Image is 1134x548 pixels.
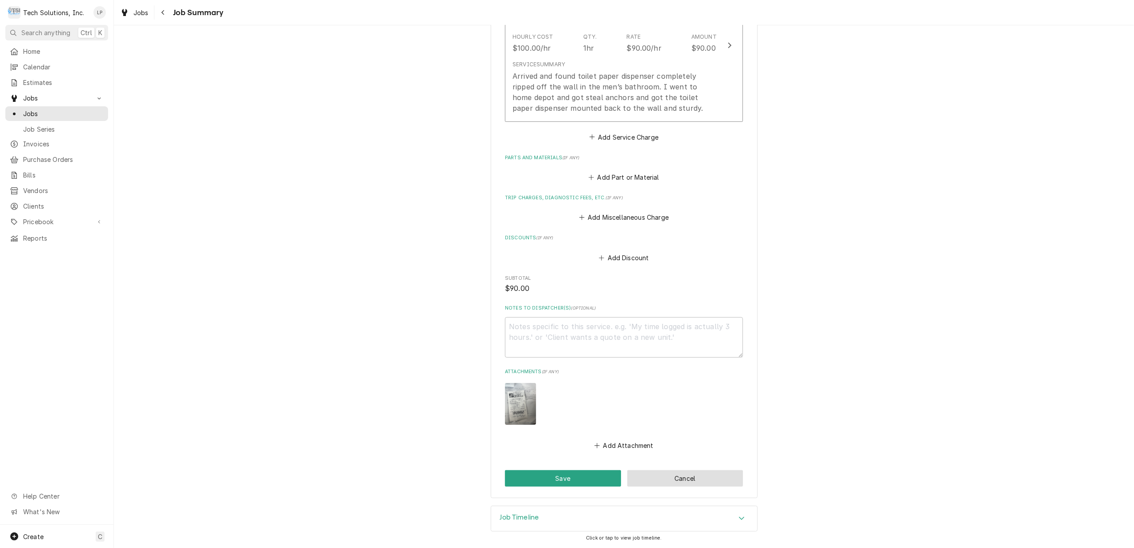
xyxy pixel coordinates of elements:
a: Invoices [5,137,108,151]
span: ( if any ) [536,235,553,240]
div: Parts and Materials [505,154,743,184]
button: Add Miscellaneous Charge [577,211,670,224]
div: Hourly Cost [513,33,553,41]
div: Subtotal [505,275,743,294]
img: S3q1NQGvSK6b1kkEPJL2 [505,383,536,424]
span: What's New [23,507,103,516]
div: LP [93,6,106,19]
a: Jobs [5,106,108,121]
span: Home [23,47,104,56]
button: Accordion Details Expand Trigger [491,506,757,531]
span: Pricebook [23,217,90,226]
label: Attachments [505,368,743,375]
span: Calendar [23,62,104,72]
div: Tech Solutions, Inc. [23,8,84,17]
div: Service Summary [513,60,565,68]
span: ( if any ) [606,195,623,200]
div: Button Group [505,470,743,487]
div: $90.00 [691,43,716,53]
span: C [98,532,102,541]
a: Vendors [5,183,108,198]
a: Reports [5,231,108,246]
span: Subtotal [505,275,743,282]
button: Navigate back [156,5,170,20]
span: Clients [23,201,104,211]
div: Rate [627,33,641,41]
a: Bills [5,168,108,182]
div: Button Group Row [505,470,743,487]
div: Amount [691,33,717,41]
span: Help Center [23,492,103,501]
a: Home [5,44,108,59]
h3: Job Timeline [500,513,539,522]
div: Job Timeline [491,506,758,532]
span: $90.00 [505,284,529,293]
label: Discounts [505,234,743,242]
a: Go to What's New [5,504,108,519]
span: Create [23,533,44,540]
div: T [8,6,20,19]
span: Bills [23,170,104,180]
div: Lisa Paschal's Avatar [93,6,106,19]
span: Job Series [23,125,104,134]
div: Attachments [505,368,743,451]
label: Parts and Materials [505,154,743,161]
span: Reports [23,234,104,243]
span: Subtotal [505,283,743,294]
span: ( if any ) [562,155,579,160]
a: Go to Jobs [5,91,108,105]
div: Qty. [583,33,597,41]
div: Notes to Dispatcher(s) [505,305,743,357]
span: Jobs [133,8,149,17]
div: Arrived and found toilet paper dispenser completely ripped off the wall in the men’s bathroom. I ... [513,71,717,113]
button: Search anythingCtrlK [5,25,108,40]
a: Clients [5,199,108,214]
a: Go to Pricebook [5,214,108,229]
div: Discounts [505,234,743,264]
span: Jobs [23,109,104,118]
button: Add Attachment [593,439,655,451]
button: Add Part or Material [587,171,661,184]
a: Estimates [5,75,108,90]
span: Invoices [23,139,104,149]
span: Click or tap to view job timeline. [586,535,662,541]
label: Notes to Dispatcher(s) [505,305,743,312]
span: ( optional ) [571,306,596,310]
span: Ctrl [81,28,92,37]
span: Job Summary [170,7,224,19]
span: Estimates [23,78,104,87]
span: Search anything [21,28,70,37]
label: Trip Charges, Diagnostic Fees, etc. [505,194,743,201]
button: Add Discount [597,251,650,264]
div: Trip Charges, Diagnostic Fees, etc. [505,194,743,224]
span: ( if any ) [542,369,559,374]
div: Accordion Header [491,506,757,531]
div: Tech Solutions, Inc.'s Avatar [8,6,20,19]
a: Go to Help Center [5,489,108,504]
div: $90.00/hr [627,43,662,53]
button: Cancel [627,470,743,487]
button: Save [505,470,621,487]
a: Purchase Orders [5,152,108,167]
a: Job Series [5,122,108,137]
a: Jobs [117,5,152,20]
span: Vendors [23,186,104,195]
div: 1hr [583,43,594,53]
a: Calendar [5,60,108,74]
button: Add Service Charge [588,131,660,143]
span: Purchase Orders [23,155,104,164]
span: Jobs [23,93,90,103]
div: $100.00/hr [513,43,551,53]
span: K [98,28,102,37]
